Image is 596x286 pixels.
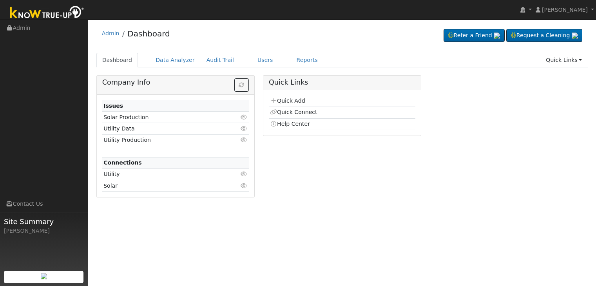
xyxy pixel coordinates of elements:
i: Click to view [241,126,248,131]
a: Quick Links [540,53,588,67]
img: retrieve [572,33,578,39]
td: Utility Data [102,123,225,134]
h5: Quick Links [269,78,415,87]
a: Users [252,53,279,67]
a: Reports [291,53,324,67]
i: Click to view [241,137,248,143]
a: Quick Add [270,98,305,104]
span: [PERSON_NAME] [542,7,588,13]
img: retrieve [41,273,47,279]
strong: Issues [103,103,123,109]
a: Refer a Friend [444,29,505,42]
td: Solar Production [102,112,225,123]
a: Dashboard [127,29,170,38]
td: Solar [102,180,225,192]
div: [PERSON_NAME] [4,227,84,235]
h5: Company Info [102,78,249,87]
a: Help Center [270,121,310,127]
td: Utility [102,168,225,180]
a: Request a Cleaning [506,29,582,42]
a: Dashboard [96,53,138,67]
a: Data Analyzer [150,53,201,67]
td: Utility Production [102,134,225,146]
a: Quick Connect [270,109,317,115]
strong: Connections [103,159,142,166]
i: Click to view [241,183,248,188]
a: Admin [102,30,120,36]
img: Know True-Up [6,4,88,22]
i: Click to view [241,114,248,120]
i: Click to view [241,171,248,177]
span: Site Summary [4,216,84,227]
img: retrieve [494,33,500,39]
a: Audit Trail [201,53,240,67]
